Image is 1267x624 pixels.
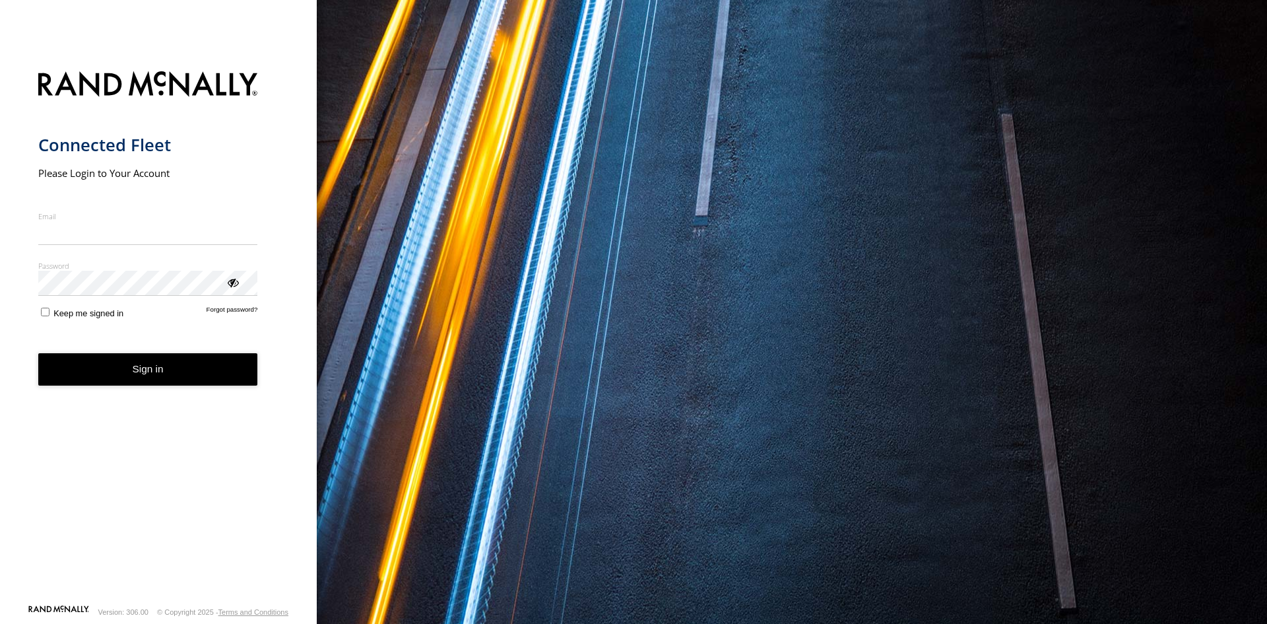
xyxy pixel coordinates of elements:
div: Version: 306.00 [98,608,148,616]
div: © Copyright 2025 - [157,608,288,616]
input: Keep me signed in [41,308,49,316]
label: Password [38,261,258,271]
button: Sign in [38,353,258,386]
div: ViewPassword [226,275,239,289]
label: Email [38,211,258,221]
form: main [38,63,279,604]
h1: Connected Fleet [38,134,258,156]
h2: Please Login to Your Account [38,166,258,180]
a: Terms and Conditions [218,608,288,616]
span: Keep me signed in [53,308,123,318]
img: Rand McNally [38,69,258,102]
a: Visit our Website [28,606,89,619]
a: Forgot password? [207,306,258,318]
